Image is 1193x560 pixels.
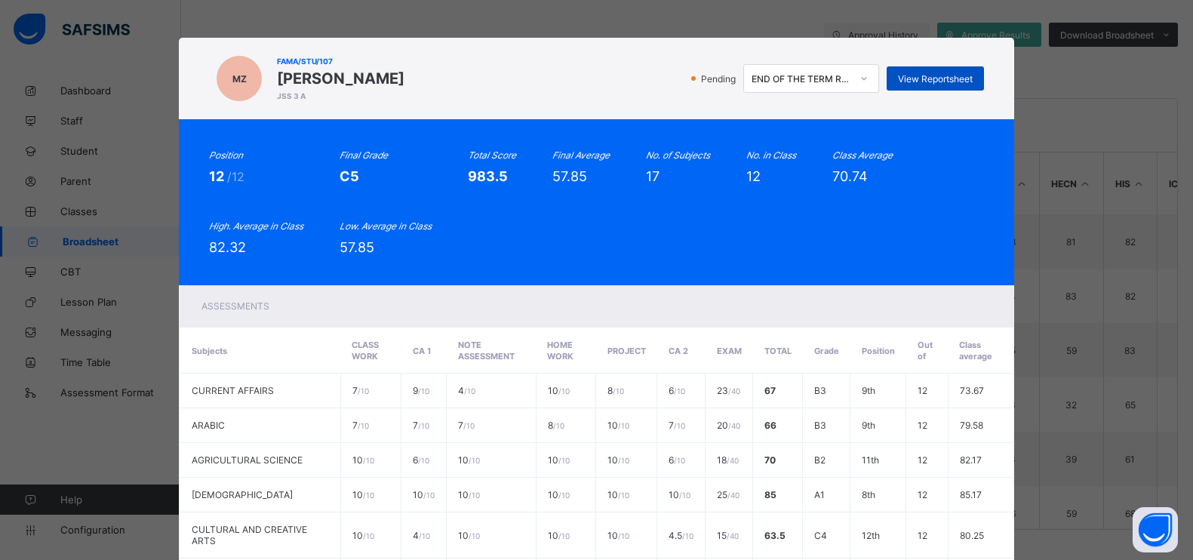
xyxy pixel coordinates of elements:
[192,420,225,431] span: ARABIC
[814,346,839,356] span: Grade
[419,531,430,540] span: / 10
[192,524,307,546] span: CULTURAL AND CREATIVE ARTS
[413,489,435,500] span: 10
[960,385,984,396] span: 73.67
[418,421,429,430] span: / 10
[960,420,983,431] span: 79.58
[607,489,629,500] span: 10
[618,421,629,430] span: / 10
[679,491,690,500] span: / 10
[960,454,982,466] span: 82.17
[358,386,369,395] span: / 10
[558,456,570,465] span: / 10
[814,489,825,500] span: A1
[862,385,875,396] span: 9th
[209,149,243,161] i: Position
[363,491,374,500] span: / 10
[669,530,693,541] span: 4.5
[458,454,480,466] span: 10
[918,454,927,466] span: 12
[548,420,564,431] span: 8
[862,454,879,466] span: 11th
[418,456,429,465] span: / 10
[832,168,868,184] span: 70.74
[558,386,570,395] span: / 10
[423,491,435,500] span: / 10
[674,421,685,430] span: / 10
[728,386,740,395] span: / 40
[717,489,739,500] span: 25
[558,491,570,500] span: / 10
[669,454,685,466] span: 6
[746,168,761,184] span: 12
[669,385,685,396] span: 6
[340,220,432,232] i: Low. Average in Class
[727,456,739,465] span: / 40
[548,530,570,541] span: 10
[607,530,629,541] span: 10
[959,340,992,362] span: Class average
[192,346,227,356] span: Subjects
[340,168,359,184] span: C5
[192,454,303,466] span: AGRICULTURAL SCIENCE
[418,386,429,395] span: / 10
[463,421,475,430] span: / 10
[646,168,660,184] span: 17
[814,420,826,431] span: B3
[469,491,480,500] span: / 10
[413,530,430,541] span: 4
[458,420,475,431] span: 7
[192,489,293,500] span: [DEMOGRAPHIC_DATA]
[669,420,685,431] span: 7
[340,239,374,255] span: 57.85
[468,149,516,161] i: Total Score
[728,421,740,430] span: / 40
[862,346,895,356] span: Position
[227,169,244,184] span: /12
[669,489,690,500] span: 10
[192,385,274,396] span: CURRENT AFFAIRS
[764,420,776,431] span: 66
[352,530,374,541] span: 10
[674,386,685,395] span: / 10
[918,530,927,541] span: 12
[607,346,646,356] span: PROJECT
[469,531,480,540] span: / 10
[464,386,475,395] span: / 10
[277,57,404,66] span: FAMA/STU/107
[814,454,826,466] span: B2
[717,530,739,541] span: 15
[607,420,629,431] span: 10
[814,530,827,541] span: C4
[468,168,508,184] span: 983.5
[413,454,429,466] span: 6
[717,454,739,466] span: 18
[764,454,776,466] span: 70
[862,420,875,431] span: 9th
[232,73,247,85] span: MZ
[413,420,429,431] span: 7
[727,531,739,540] span: / 40
[458,489,480,500] span: 10
[700,73,740,85] span: Pending
[277,91,404,100] span: JSS 3 A
[764,346,792,356] span: Total
[413,385,429,396] span: 9
[618,531,629,540] span: / 10
[363,456,374,465] span: / 10
[613,386,624,395] span: / 10
[746,149,796,161] i: No. in Class
[209,239,246,255] span: 82.32
[898,73,973,85] span: View Reportsheet
[458,385,475,396] span: 4
[352,420,369,431] span: 7
[607,385,624,396] span: 8
[547,340,573,362] span: HOME WORK
[469,456,480,465] span: / 10
[352,489,374,500] span: 10
[727,491,739,500] span: / 40
[277,69,404,88] span: [PERSON_NAME]
[764,385,776,396] span: 67
[960,530,984,541] span: 80.25
[553,421,564,430] span: / 10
